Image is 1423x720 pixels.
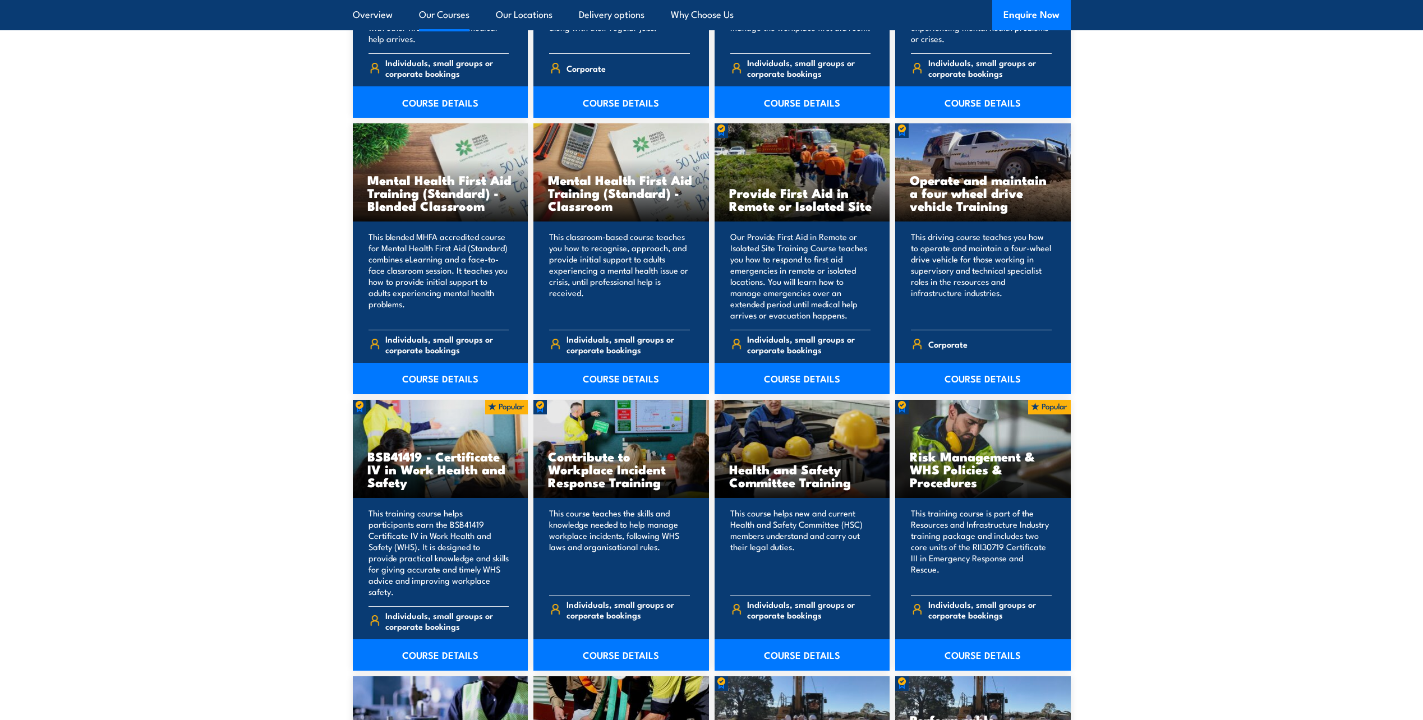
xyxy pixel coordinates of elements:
span: Corporate [928,335,968,353]
p: This training course is part of the Resources and Infrastructure Industry training package and in... [911,507,1052,586]
span: Individuals, small groups or corporate bookings [928,599,1052,620]
span: Corporate [567,59,606,77]
a: COURSE DETAILS [715,86,890,118]
a: COURSE DETAILS [353,86,528,118]
h3: Risk Management & WHS Policies & Procedures [910,450,1056,488]
p: This course teaches the skills and knowledge needed to help manage workplace incidents, following... [549,507,690,586]
h3: Provide First Aid in Remote or Isolated Site [729,186,876,212]
span: Individuals, small groups or corporate bookings [567,334,690,355]
h3: Operate and maintain a four wheel drive vehicle Training [910,173,1056,212]
a: COURSE DETAILS [353,363,528,394]
a: COURSE DETAILS [715,363,890,394]
span: Individuals, small groups or corporate bookings [385,610,509,631]
span: Individuals, small groups or corporate bookings [567,599,690,620]
a: COURSE DETAILS [533,86,709,118]
h3: Mental Health First Aid Training (Standard) - Classroom [548,173,694,212]
p: This blended MHFA accredited course for Mental Health First Aid (Standard) combines eLearning and... [369,231,509,321]
a: COURSE DETAILS [533,639,709,671]
p: This classroom-based course teaches you how to recognise, approach, and provide initial support t... [549,231,690,321]
a: COURSE DETAILS [715,639,890,671]
a: COURSE DETAILS [895,639,1071,671]
a: COURSE DETAILS [533,363,709,394]
p: This course helps new and current Health and Safety Committee (HSC) members understand and carry ... [730,507,871,586]
a: COURSE DETAILS [895,363,1071,394]
span: Individuals, small groups or corporate bookings [928,57,1052,79]
a: COURSE DETAILS [895,86,1071,118]
span: Individuals, small groups or corporate bookings [385,334,509,355]
h3: Contribute to Workplace Incident Response Training [548,450,694,488]
span: Individuals, small groups or corporate bookings [747,599,871,620]
span: Individuals, small groups or corporate bookings [747,57,871,79]
span: Individuals, small groups or corporate bookings [385,57,509,79]
h3: Mental Health First Aid Training (Standard) - Blended Classroom [367,173,514,212]
p: Our Provide First Aid in Remote or Isolated Site Training Course teaches you how to respond to fi... [730,231,871,321]
p: This driving course teaches you how to operate and maintain a four-wheel drive vehicle for those ... [911,231,1052,321]
span: Individuals, small groups or corporate bookings [747,334,871,355]
p: This training course helps participants earn the BSB41419 Certificate IV in Work Health and Safet... [369,507,509,597]
a: COURSE DETAILS [353,639,528,671]
h3: Health and Safety Committee Training [729,463,876,488]
h3: BSB41419 - Certificate IV in Work Health and Safety [367,450,514,488]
